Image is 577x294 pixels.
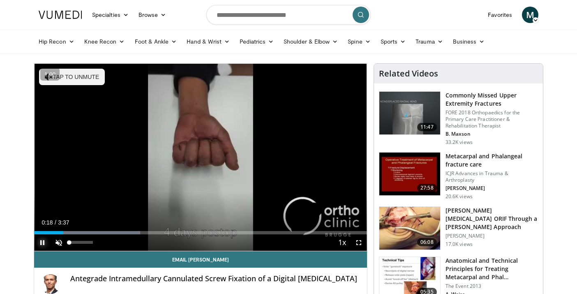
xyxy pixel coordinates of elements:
h3: Anatomical and Technical Principles for Treating Metacarpal and Phal… [445,257,538,281]
a: Knee Recon [79,33,130,50]
a: Hip Recon [34,33,79,50]
p: [PERSON_NAME] [445,233,538,239]
img: Avatar [41,274,60,294]
a: Specialties [87,7,134,23]
a: Shoulder & Elbow [279,33,343,50]
a: Foot & Ankle [130,33,182,50]
h3: Metacarpal and Phalangeal fracture care [445,152,538,169]
h3: Commonly Missed Upper Extremity Fractures [445,91,538,108]
a: 27:58 Metacarpal and Phalangeal fracture care ICJR Advances in Trauma & Arthroplasty [PERSON_NAME... [379,152,538,200]
p: 20.6K views [445,193,473,200]
a: 06:08 [PERSON_NAME][MEDICAL_DATA] ORIF Through a [PERSON_NAME] Approach [PERSON_NAME] 17.0K views [379,206,538,250]
a: Favorites [483,7,517,23]
a: Email [PERSON_NAME] [34,251,367,268]
img: b2c65235-e098-4cd2-ab0f-914df5e3e270.150x105_q85_crop-smart_upscale.jpg [379,92,440,134]
p: FORE 2018 Orthopaedics for the Primary Care Practitioner & Rehabilitation Therapist [445,109,538,129]
video-js: Video Player [34,64,367,251]
a: Sports [376,33,411,50]
a: Pediatrics [235,33,279,50]
button: Unmute [51,234,67,251]
button: Fullscreen [351,234,367,251]
span: 27:58 [417,184,437,192]
button: Pause [34,234,51,251]
div: Progress Bar [34,231,367,234]
div: Volume Level [69,241,92,244]
a: Spine [343,33,375,50]
span: 11:47 [417,123,437,131]
p: B. Maxson [445,131,538,137]
h4: Related Videos [379,69,438,79]
a: Trauma [411,33,448,50]
a: 11:47 Commonly Missed Upper Extremity Fractures FORE 2018 Orthopaedics for the Primary Care Pract... [379,91,538,146]
p: 17.0K views [445,241,473,248]
img: VuMedi Logo [39,11,82,19]
button: Tap to unmute [39,69,105,85]
a: Business [448,33,490,50]
p: [PERSON_NAME] [445,185,538,192]
span: 06:08 [417,238,437,246]
h3: [PERSON_NAME][MEDICAL_DATA] ORIF Through a [PERSON_NAME] Approach [445,206,538,231]
a: Hand & Wrist [182,33,235,50]
button: Playback Rate [334,234,351,251]
span: 0:18 [42,219,53,226]
img: af335e9d-3f89-4d46-97d1-d9f0cfa56dd9.150x105_q85_crop-smart_upscale.jpg [379,207,440,250]
p: The Event 2013 [445,283,538,289]
a: M [522,7,538,23]
span: / [55,219,56,226]
img: 296987_0000_1.png.150x105_q85_crop-smart_upscale.jpg [379,153,440,195]
p: ICJR Advances in Trauma & Arthroplasty [445,170,538,183]
input: Search topics, interventions [206,5,371,25]
h4: Antegrade Intramedullary Cannulated Screw Fixation of a Digital [MEDICAL_DATA] [70,274,360,283]
p: 33.2K views [445,139,473,146]
a: Browse [134,7,171,23]
span: 3:37 [58,219,69,226]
